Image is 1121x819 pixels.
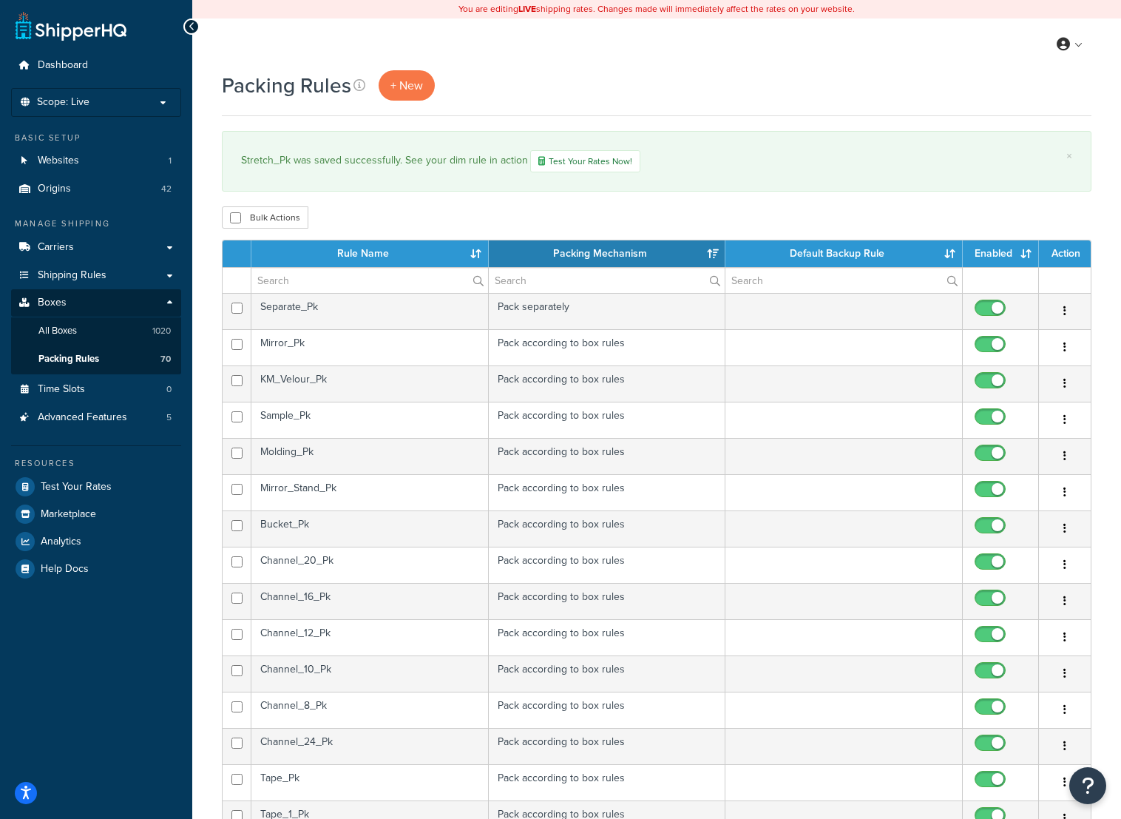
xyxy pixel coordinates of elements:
[16,11,126,41] a: ShipperHQ Home
[38,411,127,424] span: Advanced Features
[222,206,308,229] button: Bulk Actions
[11,289,181,317] a: Boxes
[11,346,181,373] a: Packing Rules 70
[489,240,726,267] th: Packing Mechanism: activate to sort column ascending
[11,175,181,203] li: Origins
[390,77,423,94] span: + New
[41,536,81,548] span: Analytics
[518,2,536,16] b: LIVE
[489,268,725,293] input: Search
[11,175,181,203] a: Origins 42
[41,508,96,521] span: Marketplace
[1069,767,1106,804] button: Open Resource Center
[11,52,181,79] a: Dashboard
[251,474,489,510] td: Mirror_Stand_Pk
[251,547,489,583] td: Channel_20_Pk
[38,183,71,195] span: Origins
[251,764,489,801] td: Tape_Pk
[251,329,489,365] td: Mirror_Pk
[38,383,85,396] span: Time Slots
[152,325,171,337] span: 1020
[11,346,181,373] li: Packing Rules
[11,457,181,470] div: Resources
[489,692,726,728] td: Pack according to box rules
[963,240,1039,267] th: Enabled: activate to sort column ascending
[11,404,181,431] a: Advanced Features 5
[489,329,726,365] td: Pack according to box rules
[169,155,172,167] span: 1
[251,365,489,402] td: KM_Velour_Pk
[725,240,963,267] th: Default Backup Rule: activate to sort column ascending
[489,510,726,547] td: Pack according to box rules
[251,510,489,547] td: Bucket_Pk
[38,297,67,309] span: Boxes
[489,547,726,583] td: Pack according to box rules
[251,438,489,474] td: Molding_Pk
[489,474,726,510] td: Pack according to box rules
[489,655,726,692] td: Pack according to box rules
[489,365,726,402] td: Pack according to box rules
[241,150,1072,172] div: Stretch_Pk was saved successfully. See your dim rule in action
[11,404,181,431] li: Advanced Features
[11,501,181,528] a: Marketplace
[1066,150,1072,162] a: ×
[166,383,172,396] span: 0
[11,528,181,555] a: Analytics
[11,317,181,345] li: All Boxes
[11,234,181,261] a: Carriers
[222,71,351,100] h1: Packing Rules
[11,289,181,374] li: Boxes
[11,376,181,403] li: Time Slots
[41,563,89,576] span: Help Docs
[251,692,489,728] td: Channel_8_Pk
[37,96,89,109] span: Scope: Live
[38,269,106,282] span: Shipping Rules
[11,147,181,175] a: Websites 1
[251,240,489,267] th: Rule Name: activate to sort column ascending
[489,728,726,764] td: Pack according to box rules
[489,764,726,801] td: Pack according to box rules
[1039,240,1091,267] th: Action
[11,132,181,144] div: Basic Setup
[38,325,77,337] span: All Boxes
[11,218,181,230] div: Manage Shipping
[11,147,181,175] li: Websites
[38,155,79,167] span: Websites
[251,655,489,692] td: Channel_10_Pk
[489,619,726,655] td: Pack according to box rules
[11,556,181,582] a: Help Docs
[161,183,172,195] span: 42
[166,411,172,424] span: 5
[251,402,489,438] td: Sample_Pk
[489,438,726,474] td: Pack according to box rules
[11,473,181,500] a: Test Your Rates
[530,150,640,172] a: Test Your Rates Now!
[38,241,74,254] span: Carriers
[251,728,489,764] td: Channel_24_Pk
[38,353,99,365] span: Packing Rules
[11,317,181,345] a: All Boxes 1020
[41,481,112,493] span: Test Your Rates
[11,262,181,289] a: Shipping Rules
[379,70,435,101] a: + New
[160,353,171,365] span: 70
[251,293,489,329] td: Separate_Pk
[11,376,181,403] a: Time Slots 0
[251,619,489,655] td: Channel_12_Pk
[725,268,962,293] input: Search
[251,268,488,293] input: Search
[489,583,726,619] td: Pack according to box rules
[38,59,88,72] span: Dashboard
[489,293,726,329] td: Pack separately
[251,583,489,619] td: Channel_16_Pk
[489,402,726,438] td: Pack according to box rules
